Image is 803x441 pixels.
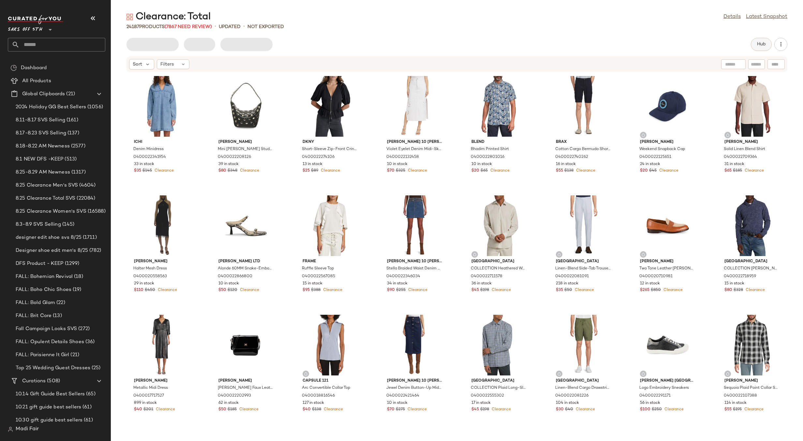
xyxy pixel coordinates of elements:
[322,288,342,292] span: Clearance
[302,146,357,152] span: Short-Sleeve Zip-Front Crinkled Top
[16,299,55,307] span: FALL: Bold Glam
[65,116,78,124] span: (161)
[641,252,645,256] img: svg%3e
[663,407,684,412] span: Clearance
[73,273,83,281] span: (18)
[238,407,259,412] span: Clearance
[471,274,502,280] span: 0400022711578
[555,274,589,280] span: 0400022081091
[649,168,657,174] span: $45
[724,385,779,391] span: Sequoia Plaid Point Collar Shirt
[160,61,174,68] span: Filters
[16,390,85,398] span: 10.14 Gift Guide Best Sellers
[218,378,274,384] span: [PERSON_NAME]
[635,195,701,256] img: 0400020710981_WHISKEYTAN
[639,266,695,272] span: Two Tone Leather [PERSON_NAME] Loafers
[16,116,65,124] span: 8.11-8.17 SVS Selling
[471,287,479,293] span: $45
[564,168,573,174] span: $138
[724,266,779,272] span: COLLECTION [PERSON_NAME] Collar Sweater
[303,407,311,413] span: $40
[16,351,69,359] span: FALL: Parisienne It Girl
[88,247,101,254] span: (782)
[471,266,526,272] span: COLLECTION Heathered Woven Long-Sleeve Shirt
[662,288,683,292] span: Clearance
[213,76,279,137] img: 0400022208126_BLACK
[640,168,648,174] span: $20
[297,76,363,137] img: 0400022274106_BLACK
[726,133,730,137] img: svg%3e
[218,274,252,280] span: 0400022866800
[218,400,239,406] span: 62 in stock
[322,407,343,412] span: Clearance
[556,287,563,293] span: $35
[213,195,279,256] img: 0400022866800_LIGHTNATURAL
[133,266,167,272] span: Halter Mesh Dress
[640,287,649,293] span: $265
[751,38,772,51] button: Hub
[574,407,595,412] span: Clearance
[75,195,95,202] span: (22084)
[382,315,448,375] img: 0400022421464
[71,286,82,294] span: (19)
[86,208,106,215] span: (16588)
[86,103,103,111] span: (1056)
[70,143,85,150] span: (2577)
[134,407,142,413] span: $40
[65,90,75,98] span: (21)
[303,259,358,265] span: Frame
[320,169,340,173] span: Clearance
[744,288,765,292] span: Clearance
[471,161,492,167] span: 10 in stock
[247,23,284,30] p: Not Exported
[145,287,155,293] span: $450
[490,407,511,412] span: Clearance
[640,259,695,265] span: [PERSON_NAME]
[724,287,732,293] span: $80
[557,372,561,376] img: svg%3e
[16,286,71,294] span: FALL: Boho Chic Shoes
[565,407,573,413] span: $40
[84,338,95,346] span: (36)
[386,146,442,152] span: Violet Eyelet Denim Midi-Skirt
[126,14,133,20] img: svg%3e
[16,247,88,254] span: Designer shoe edit men's 8/25
[489,169,510,173] span: Clearance
[555,393,588,399] span: 0400022081226
[70,169,86,176] span: (1317)
[77,325,90,333] span: (272)
[16,169,70,176] span: 8.25-8.29 AM Newness
[126,10,211,23] div: Clearance: Total
[46,377,60,385] span: (508)
[640,378,695,384] span: [PERSON_NAME] [GEOGRAPHIC_DATA]
[218,168,226,174] span: $80
[303,281,322,287] span: 15 in stock
[734,287,743,293] span: $328
[302,393,335,399] span: 0400018816546
[16,129,66,137] span: 8.17-8.23 SVS Selling
[218,154,251,160] span: 0400022208126
[639,274,673,280] span: 0400020710981
[386,385,442,391] span: Jewel Denim Button-Up Midi-Skirt
[471,385,526,391] span: COLLECTION Plaid Long-Sleeve Woven Shirt
[473,252,477,256] img: svg%3e
[228,168,237,174] span: $348
[228,407,237,413] span: $185
[724,168,732,174] span: $65
[219,23,241,30] p: updated
[90,364,101,372] span: (25)
[303,161,322,167] span: 13 in stock
[387,281,408,287] span: 34 in stock
[16,403,81,411] span: 10.21 gift guide best sellers
[134,139,189,145] span: Ichi
[16,234,82,241] span: designer edit shoe svs 8/25
[52,312,62,320] span: (13)
[640,281,660,287] span: 12 in stock
[386,274,420,280] span: 0400022346034
[719,315,785,375] img: 0400022107388_COASTALGREYBLUE
[551,76,617,137] img: 0400022740262_NAVY
[551,315,617,375] img: 0400022081226_OLIVEBRANCH
[8,15,63,24] img: cfy_white_logo.C9jOOHJF.svg
[466,315,532,375] img: 0400022555302_GREY
[551,195,617,256] img: 0400022081091_SKYBLUE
